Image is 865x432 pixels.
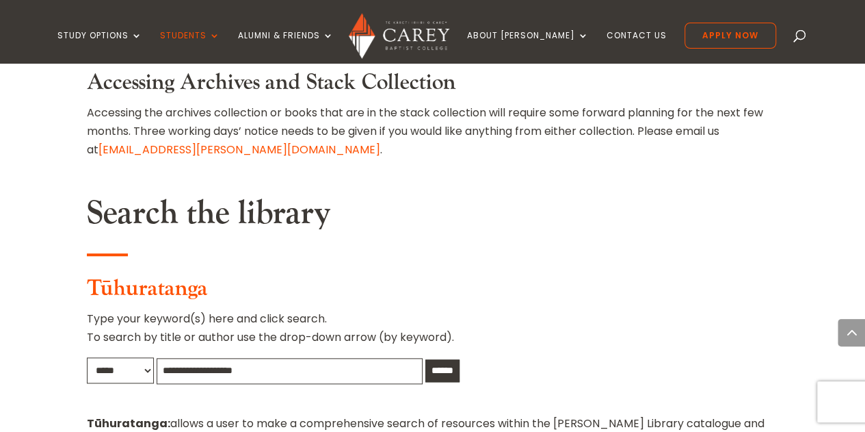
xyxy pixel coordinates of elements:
h3: Tūhuratanga [87,276,779,309]
p: Accessing the archives collection or books that are in the stack collection will require some for... [87,103,779,160]
img: Carey Baptist College [349,13,449,59]
a: Alumni & Friends [238,31,334,63]
h3: Accessing Archives and Stack Collection [87,70,779,103]
p: Type your keyword(s) here and click search. To search by title or author use the drop-down arrow ... [87,309,779,357]
h2: Search the library [87,194,779,240]
a: About [PERSON_NAME] [467,31,589,63]
strong: Tūhuratanga: [87,416,170,431]
a: Contact Us [607,31,667,63]
a: Students [160,31,220,63]
a: [EMAIL_ADDRESS][PERSON_NAME][DOMAIN_NAME] [98,142,380,157]
a: Apply Now [684,23,776,49]
a: Study Options [57,31,142,63]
